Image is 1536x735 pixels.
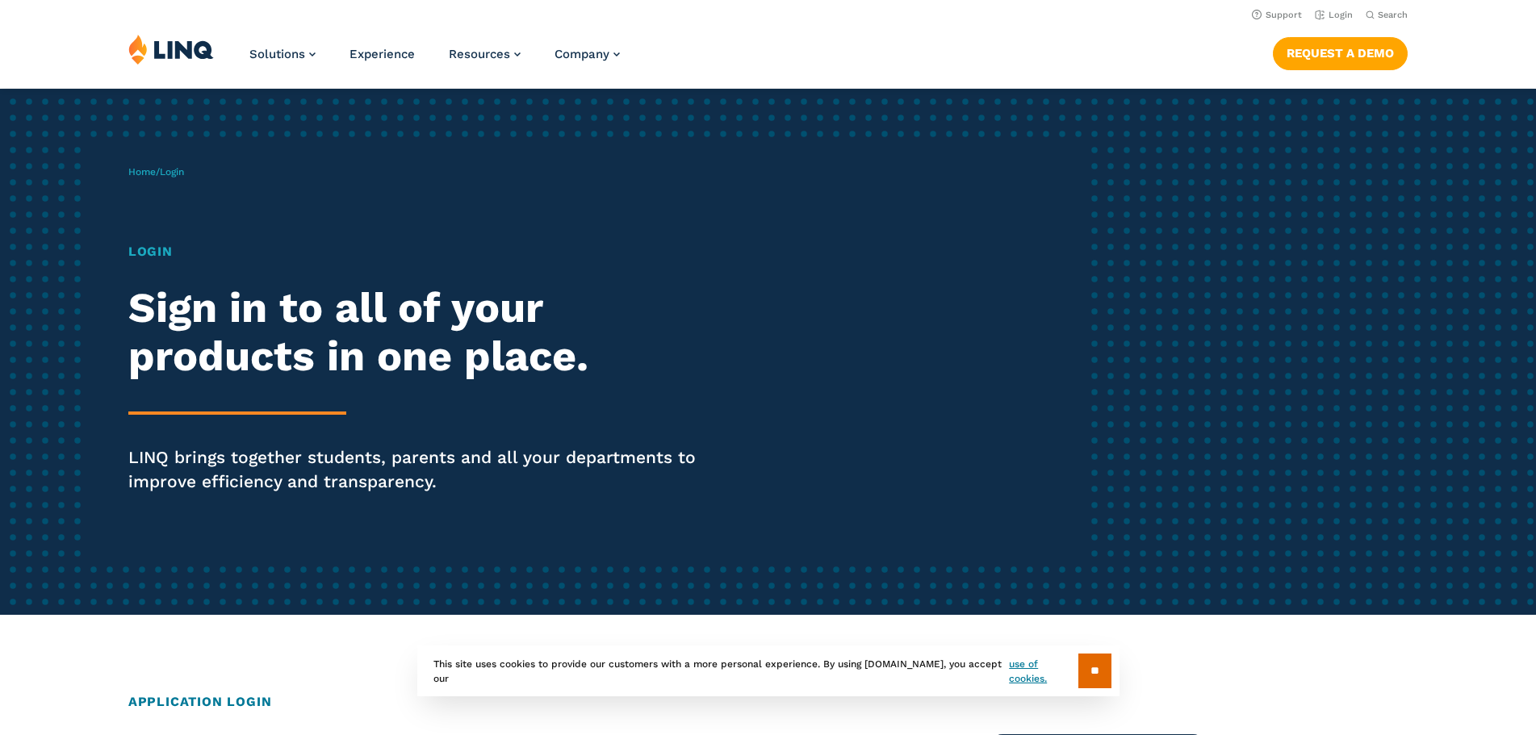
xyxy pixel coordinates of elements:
[249,47,305,61] span: Solutions
[449,47,521,61] a: Resources
[128,284,720,381] h2: Sign in to all of your products in one place.
[249,47,316,61] a: Solutions
[128,166,184,177] span: /
[128,34,214,65] img: LINQ | K‑12 Software
[128,166,156,177] a: Home
[128,242,720,261] h1: Login
[128,445,720,494] p: LINQ brings together students, parents and all your departments to improve efficiency and transpa...
[1273,37,1408,69] a: Request a Demo
[1315,10,1353,20] a: Login
[160,166,184,177] span: Login
[249,34,620,87] nav: Primary Navigation
[1009,657,1078,686] a: use of cookies.
[349,47,415,61] a: Experience
[1366,9,1408,21] button: Open Search Bar
[555,47,609,61] span: Company
[1273,34,1408,69] nav: Button Navigation
[1378,10,1408,20] span: Search
[417,645,1120,696] div: This site uses cookies to provide our customers with a more personal experience. By using [DOMAIN...
[555,47,620,61] a: Company
[1252,10,1302,20] a: Support
[449,47,510,61] span: Resources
